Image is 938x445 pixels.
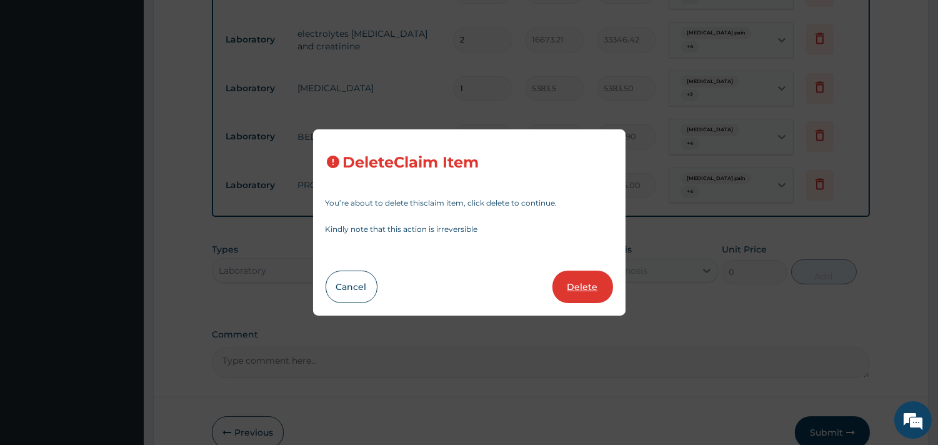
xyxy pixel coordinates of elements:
[23,62,51,94] img: d_794563401_company_1708531726252_794563401
[326,199,613,207] p: You’re about to delete this claim item , click delete to continue.
[205,6,235,36] div: Minimize live chat window
[552,271,613,303] button: Delete
[72,139,172,266] span: We're online!
[65,70,210,86] div: Chat with us now
[343,154,479,171] h3: Delete Claim Item
[6,305,238,349] textarea: Type your message and hit 'Enter'
[326,226,613,233] p: Kindly note that this action is irreversible
[326,271,377,303] button: Cancel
